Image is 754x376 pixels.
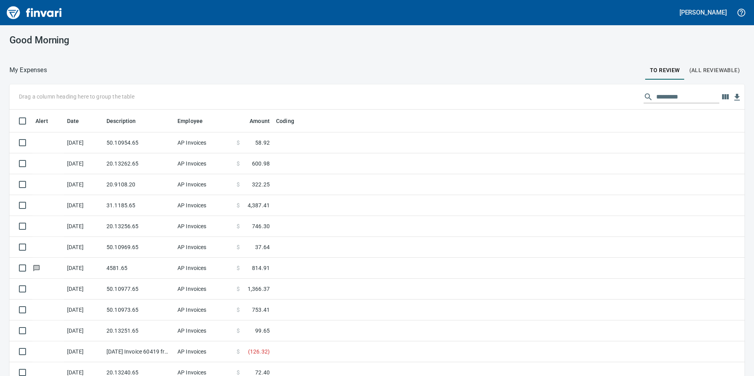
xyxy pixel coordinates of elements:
span: $ [237,285,240,293]
nav: breadcrumb [9,65,47,75]
td: [DATE] [64,132,103,153]
span: Date [67,116,90,126]
td: [DATE] [64,174,103,195]
td: 50.10973.65 [103,300,174,320]
td: 50.10954.65 [103,132,174,153]
span: $ [237,139,240,147]
td: AP Invoices [174,132,233,153]
td: 20.13262.65 [103,153,174,174]
span: Employee [177,116,213,126]
span: $ [237,327,240,335]
span: Amount [239,116,270,126]
td: 20.9108.20 [103,174,174,195]
button: [PERSON_NAME] [677,6,729,19]
span: Date [67,116,79,126]
button: Choose columns to display [719,91,731,103]
td: 20.13251.65 [103,320,174,341]
td: AP Invoices [174,258,233,279]
td: 50.10969.65 [103,237,174,258]
span: Employee [177,116,203,126]
td: [DATE] [64,300,103,320]
span: $ [237,201,240,209]
span: 746.30 [252,222,270,230]
span: 37.64 [255,243,270,251]
span: 4,387.41 [248,201,270,209]
td: 20.13256.65 [103,216,174,237]
span: 814.91 [252,264,270,272]
p: My Expenses [9,65,47,75]
td: AP Invoices [174,300,233,320]
td: [DATE] [64,216,103,237]
span: Alert [35,116,58,126]
img: Finvari [5,3,64,22]
td: AP Invoices [174,195,233,216]
td: AP Invoices [174,237,233,258]
td: AP Invoices [174,320,233,341]
span: $ [237,243,240,251]
span: 58.92 [255,139,270,147]
span: $ [237,222,240,230]
td: [DATE] [64,341,103,362]
span: 99.65 [255,327,270,335]
td: 50.10977.65 [103,279,174,300]
span: $ [237,264,240,272]
span: 600.98 [252,160,270,168]
span: Coding [276,116,294,126]
span: $ [237,348,240,356]
td: [DATE] [64,258,103,279]
td: 4581.65 [103,258,174,279]
span: $ [237,181,240,188]
td: [DATE] [64,153,103,174]
td: AP Invoices [174,174,233,195]
span: Alert [35,116,48,126]
h5: [PERSON_NAME] [679,8,727,17]
td: [DATE] [64,320,103,341]
span: Description [106,116,136,126]
span: 753.41 [252,306,270,314]
td: AP Invoices [174,341,233,362]
td: AP Invoices [174,279,233,300]
span: Coding [276,116,304,126]
span: $ [237,306,240,314]
span: 1,366.37 [248,285,270,293]
span: Has messages [32,265,41,270]
td: 31.1185.65 [103,195,174,216]
span: To Review [650,65,680,75]
td: [DATE] [64,237,103,258]
td: [DATE] Invoice 60419 from [PERSON_NAME] Lumber Co (1-10777) [103,341,174,362]
h3: Good Morning [9,35,242,46]
span: (All Reviewable) [689,65,740,75]
td: AP Invoices [174,153,233,174]
td: [DATE] [64,195,103,216]
span: $ [237,160,240,168]
span: Amount [250,116,270,126]
p: Drag a column heading here to group the table [19,93,134,101]
span: Description [106,116,146,126]
td: AP Invoices [174,216,233,237]
span: ( 126.32 ) [248,348,270,356]
span: 322.25 [252,181,270,188]
td: [DATE] [64,279,103,300]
